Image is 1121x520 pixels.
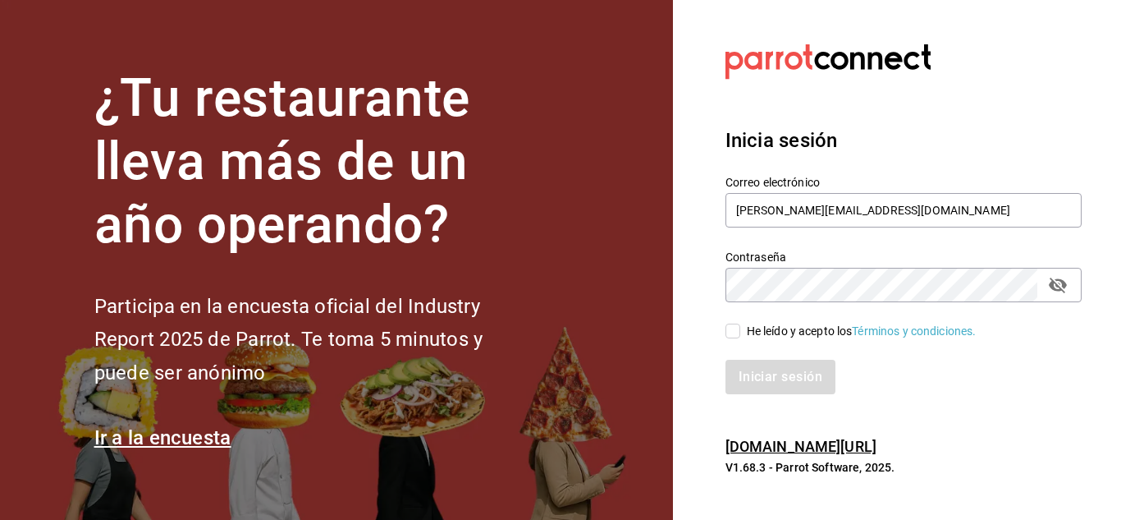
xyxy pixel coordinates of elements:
[725,193,1082,228] input: Ingresa tu correo electrónico
[725,438,876,455] a: [DOMAIN_NAME][URL]
[725,126,1082,155] h3: Inicia sesión
[94,290,538,390] h2: Participa en la encuesta oficial del Industry Report 2025 de Parrot. Te toma 5 minutos y puede se...
[725,177,1082,188] label: Correo electrónico
[852,324,976,338] a: Términos y condiciones.
[747,323,977,340] div: He leído y acepto los
[725,459,1082,476] p: V1.68.3 - Parrot Software, 2025.
[725,251,1082,263] label: Contraseña
[94,426,231,449] a: Ir a la encuesta
[1044,271,1072,299] button: passwordField
[94,67,538,256] h1: ¿Tu restaurante lleva más de un año operando?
